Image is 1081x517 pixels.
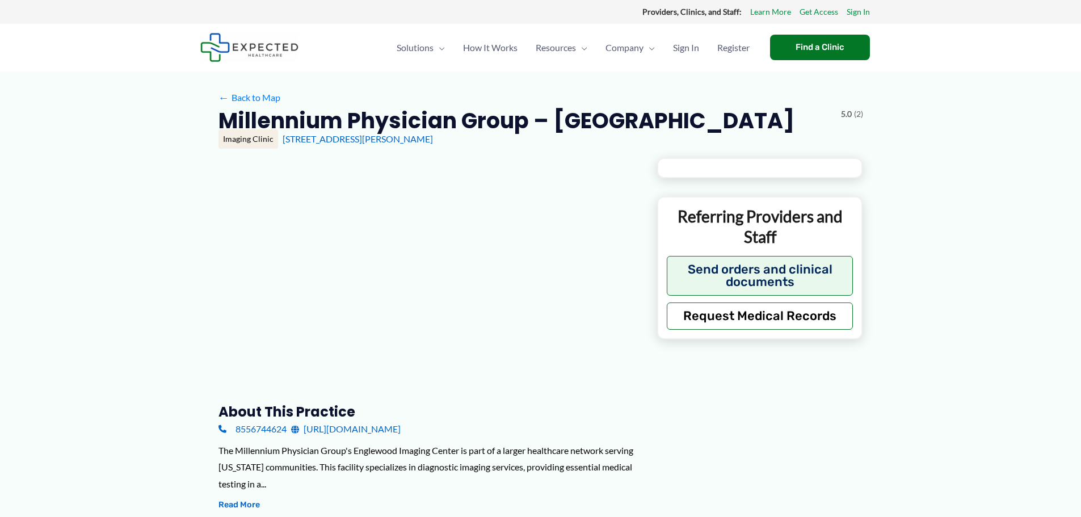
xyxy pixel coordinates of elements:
[800,5,838,19] a: Get Access
[750,5,791,19] a: Learn More
[673,28,699,68] span: Sign In
[218,421,287,438] a: 8556744624
[218,129,278,149] div: Imaging Clinic
[291,421,401,438] a: [URL][DOMAIN_NAME]
[218,89,280,106] a: ←Back to Map
[388,28,454,68] a: SolutionsMenu Toggle
[596,28,664,68] a: CompanyMenu Toggle
[770,35,870,60] a: Find a Clinic
[841,107,852,121] span: 5.0
[283,133,433,144] a: [STREET_ADDRESS][PERSON_NAME]
[667,302,853,330] button: Request Medical Records
[200,33,298,62] img: Expected Healthcare Logo - side, dark font, small
[667,256,853,296] button: Send orders and clinical documents
[454,28,527,68] a: How It Works
[664,28,708,68] a: Sign In
[218,92,229,103] span: ←
[536,28,576,68] span: Resources
[847,5,870,19] a: Sign In
[576,28,587,68] span: Menu Toggle
[642,7,742,16] strong: Providers, Clinics, and Staff:
[463,28,518,68] span: How It Works
[218,498,260,512] button: Read More
[218,403,639,421] h3: About this practice
[605,28,643,68] span: Company
[667,206,853,247] p: Referring Providers and Staff
[397,28,434,68] span: Solutions
[388,28,759,68] nav: Primary Site Navigation
[854,107,863,121] span: (2)
[717,28,750,68] span: Register
[643,28,655,68] span: Menu Toggle
[434,28,445,68] span: Menu Toggle
[218,107,794,134] h2: Millennium Physician Group – [GEOGRAPHIC_DATA]
[218,442,639,493] div: The Millennium Physician Group's Englewood Imaging Center is part of a larger healthcare network ...
[708,28,759,68] a: Register
[527,28,596,68] a: ResourcesMenu Toggle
